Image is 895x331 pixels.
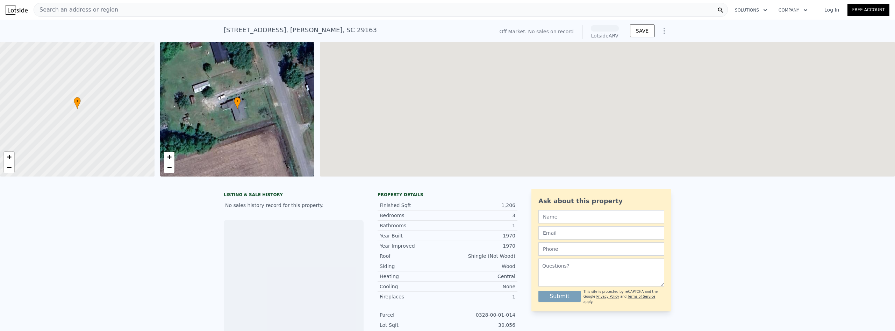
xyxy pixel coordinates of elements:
[447,273,515,280] div: Central
[234,97,241,109] div: •
[380,242,447,249] div: Year Improved
[320,42,895,177] div: Map
[234,98,241,104] span: •
[167,152,171,161] span: +
[380,232,447,239] div: Year Built
[447,283,515,290] div: None
[380,283,447,290] div: Cooling
[4,162,14,173] a: Zoom out
[447,263,515,270] div: Wood
[847,4,889,16] a: Free Account
[447,322,515,329] div: 30,056
[380,311,447,318] div: Parcel
[729,4,773,16] button: Solutions
[538,210,664,223] input: Name
[583,289,664,304] div: This site is protected by reCAPTCHA and the Google and apply.
[447,242,515,249] div: 1970
[164,162,174,173] a: Zoom out
[380,263,447,270] div: Siding
[538,242,664,256] input: Phone
[4,152,14,162] a: Zoom in
[657,24,671,38] button: Show Options
[378,192,517,198] div: Property details
[6,5,28,15] img: Lotside
[7,152,12,161] span: +
[380,212,447,219] div: Bedrooms
[380,222,447,229] div: Bathrooms
[224,25,377,35] div: [STREET_ADDRESS] , [PERSON_NAME] , SC 29163
[773,4,813,16] button: Company
[447,222,515,229] div: 1
[34,6,118,14] span: Search an address or region
[224,192,364,199] div: LISTING & SALE HISTORY
[538,226,664,240] input: Email
[7,163,12,172] span: −
[380,253,447,260] div: Roof
[380,322,447,329] div: Lot Sqft
[538,196,664,206] div: Ask about this property
[74,97,81,109] div: •
[816,6,847,13] a: Log In
[447,232,515,239] div: 1970
[164,152,174,162] a: Zoom in
[596,295,619,298] a: Privacy Policy
[167,163,171,172] span: −
[538,291,581,302] button: Submit
[447,293,515,300] div: 1
[74,98,81,104] span: •
[628,295,655,298] a: Terms of Service
[380,202,447,209] div: Finished Sqft
[447,202,515,209] div: 1,206
[447,253,515,260] div: Shingle (Not Wood)
[499,28,573,35] div: Off Market. No sales on record
[447,212,515,219] div: 3
[447,311,515,318] div: 0328-00-01-014
[224,199,364,212] div: No sales history record for this property.
[380,293,447,300] div: Fireplaces
[380,273,447,280] div: Heating
[630,25,654,37] button: SAVE
[591,32,619,39] div: Lotside ARV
